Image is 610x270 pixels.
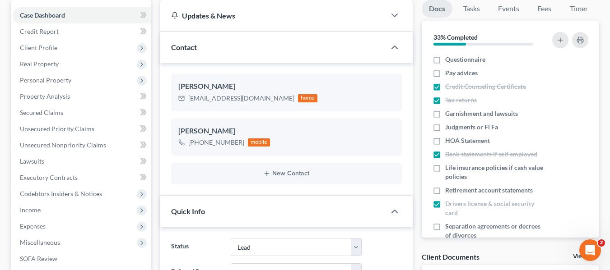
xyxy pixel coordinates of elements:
label: Status [167,238,227,256]
span: Personal Property [20,76,71,84]
span: Retirement account statements [445,186,533,195]
span: Life insurance policies if cash value policies [445,163,547,181]
span: Income [20,206,41,214]
span: Expenses [20,222,46,230]
span: Tax returns [445,96,477,105]
span: Separation agreements or decrees of divorces [445,222,547,240]
div: Client Documents [422,252,480,261]
span: Credit Counseling Certificate [445,82,526,91]
span: Executory Contracts [20,174,78,181]
span: HOA Statement [445,136,490,145]
span: Contact [171,43,197,51]
span: Client Profile [20,44,57,51]
span: SOFA Review [20,255,57,262]
a: Unsecured Priority Claims [13,121,151,137]
span: Codebtors Insiders & Notices [20,190,102,197]
span: Questionnaire [445,55,485,64]
a: Case Dashboard [13,7,151,23]
div: home [298,94,318,102]
div: [EMAIL_ADDRESS][DOMAIN_NAME] [188,94,294,103]
div: [PERSON_NAME] [178,126,395,137]
div: [PERSON_NAME] [178,81,395,92]
button: New Contact [178,170,395,177]
span: Property Analysis [20,92,70,100]
a: Lawsuits [13,153,151,169]
span: Quick Info [171,207,205,215]
div: Updates & News [171,11,375,20]
span: Lawsuits [20,157,44,165]
a: Executory Contracts [13,169,151,186]
span: Real Property [20,60,59,68]
span: Case Dashboard [20,11,65,19]
iframe: Intercom live chat [579,239,601,261]
a: Unsecured Nonpriority Claims [13,137,151,153]
a: Credit Report [13,23,151,40]
span: Pay advices [445,69,478,78]
div: [PHONE_NUMBER] [188,138,244,147]
a: View All [573,253,596,260]
strong: 33% Completed [433,33,478,41]
a: Secured Claims [13,105,151,121]
span: Unsecured Priority Claims [20,125,94,133]
span: Secured Claims [20,109,63,116]
span: Garnishment and lawsuits [445,109,518,118]
span: Miscellaneous [20,238,60,246]
span: Judgments or Fi Fa [445,123,498,132]
span: Unsecured Nonpriority Claims [20,141,106,149]
a: SOFA Review [13,251,151,267]
span: Drivers license & social security card [445,199,547,217]
span: Credit Report [20,27,59,35]
span: Bank statements if self employed [445,150,537,159]
div: mobile [248,138,270,146]
a: Property Analysis [13,88,151,105]
span: 2 [598,239,605,247]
